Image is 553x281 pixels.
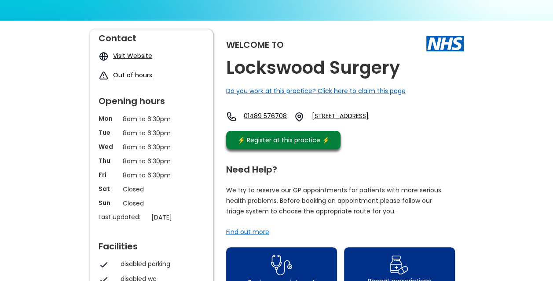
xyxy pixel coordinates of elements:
div: ⚡️ Register at this practice ⚡️ [233,135,334,145]
p: 8am to 6:30pm [123,170,180,180]
a: Find out more [226,227,269,236]
div: Opening hours [99,92,204,105]
a: ⚡️ Register at this practice ⚡️ [226,131,341,149]
a: Do you work at this practice? Click here to claim this page [226,86,406,95]
p: Sat [99,184,118,193]
p: Mon [99,114,118,123]
a: 01489 576708 [244,112,287,122]
p: 8am to 6:30pm [123,114,180,124]
p: We try to reserve our GP appointments for patients with more serious health problems. Before book... [226,185,442,216]
img: book appointment icon [271,252,292,278]
img: The NHS logo [426,36,464,51]
p: 8am to 6:30pm [123,156,180,166]
p: Tue [99,128,118,137]
img: globe icon [99,51,109,61]
p: Last updated: [99,213,147,221]
a: [STREET_ADDRESS] [312,112,398,122]
p: 8am to 6:30pm [123,128,180,138]
div: disabled parking [121,259,200,268]
h2: Lockswood Surgery [226,58,400,78]
div: Welcome to [226,40,284,49]
a: Out of hours [113,71,152,79]
img: telephone icon [226,112,237,122]
p: Closed [123,198,180,208]
img: practice location icon [294,112,304,122]
p: Wed [99,142,118,151]
p: 8am to 6:30pm [123,142,180,152]
img: repeat prescription icon [390,253,409,277]
div: Contact [99,29,204,43]
div: Facilities [99,238,204,251]
p: Fri [99,170,118,179]
p: Closed [123,184,180,194]
p: Sun [99,198,118,207]
a: Visit Website [113,51,152,60]
div: Need Help? [226,161,455,174]
p: Thu [99,156,118,165]
p: [DATE] [151,213,209,222]
img: exclamation icon [99,71,109,81]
